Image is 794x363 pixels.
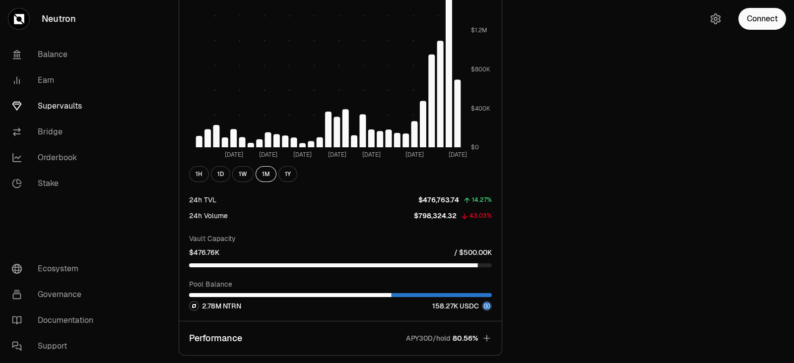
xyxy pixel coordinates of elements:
div: 24h TVL [189,195,216,205]
div: 14.27% [472,194,492,206]
img: USDC Logo [483,302,491,310]
p: Performance [189,331,242,345]
tspan: [DATE] [293,150,312,158]
tspan: [DATE] [259,150,277,158]
div: 43.03% [469,210,492,222]
a: Bridge [4,119,107,145]
button: Connect [738,8,786,30]
a: Ecosystem [4,256,107,282]
tspan: [DATE] [225,150,243,158]
img: NTRN Logo [190,302,198,310]
button: 1H [189,166,209,182]
div: 2.78M NTRN [189,301,241,311]
a: Supervaults [4,93,107,119]
p: / $500.00K [454,247,492,257]
tspan: $400K [471,104,490,112]
tspan: $0 [471,143,479,151]
a: Support [4,333,107,359]
p: APY30D/hold [406,333,451,343]
a: Documentation [4,307,107,333]
button: 1Y [278,166,297,182]
button: 1D [211,166,230,182]
p: $476.76K [189,247,219,257]
tspan: $800K [471,65,490,73]
p: Pool Balance [189,279,492,289]
div: 24h Volume [189,211,228,221]
span: 80.56% [453,333,478,343]
a: Earn [4,67,107,93]
div: 158.27K USDC [432,301,492,311]
a: Orderbook [4,145,107,171]
tspan: [DATE] [328,150,346,158]
a: Stake [4,171,107,196]
a: Governance [4,282,107,307]
button: 1M [256,166,276,182]
tspan: [DATE] [449,150,467,158]
tspan: [DATE] [362,150,381,158]
p: $798,324.32 [414,211,457,221]
tspan: [DATE] [405,150,424,158]
p: Vault Capacity [189,234,492,243]
a: Balance [4,42,107,67]
tspan: $1.2M [471,26,487,34]
p: $476,763.74 [418,195,459,205]
button: 1W [232,166,254,182]
button: PerformanceAPY30D/hold80.56% [179,321,502,355]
